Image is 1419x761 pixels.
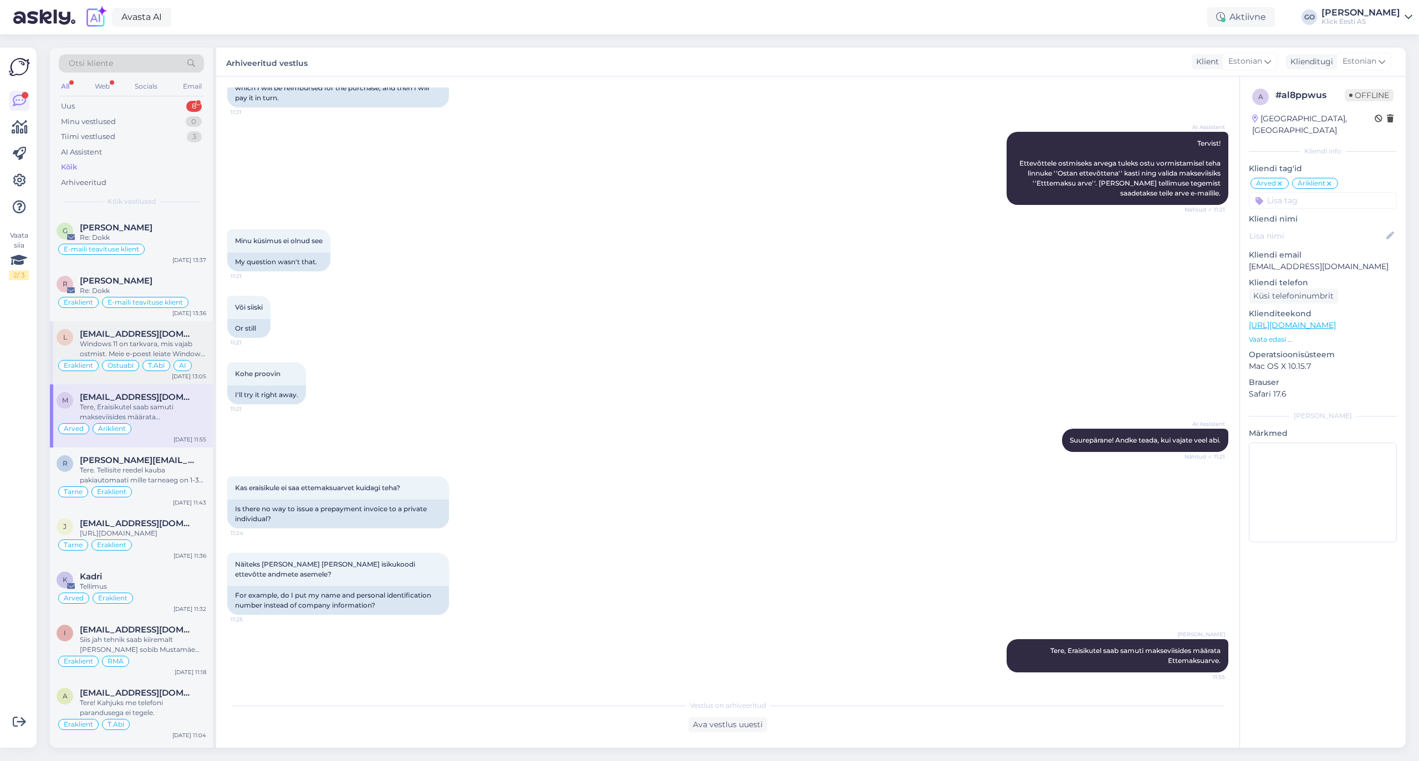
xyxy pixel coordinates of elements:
[80,276,152,286] span: Rebeka Talma
[1252,113,1375,136] div: [GEOGRAPHIC_DATA], [GEOGRAPHIC_DATA]
[1249,249,1397,261] p: Kliendi email
[9,270,29,280] div: 2 / 3
[69,58,113,69] span: Otsi kliente
[173,552,206,560] div: [DATE] 11:36
[80,625,195,635] span: info@fullwrap.eu
[187,131,202,142] div: 3
[108,197,156,207] span: Kõik vestlused
[172,372,206,381] div: [DATE] 13:05
[80,528,206,538] div: [URL][DOMAIN_NAME]
[186,116,202,127] div: 0
[1301,9,1317,25] div: GO
[1249,192,1397,209] input: Lisa tag
[1298,180,1325,187] span: Äriklient
[84,6,108,29] img: explore-ai
[63,692,68,700] span: a
[80,339,206,359] div: Windows 11 on tarkvara, mis vajab ostmist. Meie e-poest leiate Windows 11 Home ja Windows 11 Pro ...
[63,522,67,531] span: j
[227,253,330,271] div: My question wasn't that.
[1249,308,1397,320] p: Klienditeekond
[64,595,84,601] span: Arved
[80,635,206,655] div: Siis jah tehnik saab kiiremalt [PERSON_NAME] sobib Mustamäe [PERSON_NAME] pöörduda
[93,79,112,94] div: Web
[1249,411,1397,421] div: [PERSON_NAME]
[112,8,171,27] a: Avasta AI
[1249,320,1336,330] a: [URL][DOMAIN_NAME]
[80,572,102,582] span: Kadri
[64,246,139,253] span: E-maili teavituse klient
[688,717,767,732] div: Ava vestlus uuesti
[132,79,160,94] div: Socials
[61,162,77,173] div: Kõik
[186,101,202,112] div: 8
[231,405,272,413] span: 11:21
[235,560,417,578] span: Näiteks [PERSON_NAME] [PERSON_NAME] isikukoodi ettevõtte andmete asemele?
[1258,92,1263,101] span: a
[231,108,272,116] span: 11:21
[63,459,68,467] span: R
[1183,420,1225,428] span: AI Assistent
[108,362,134,369] span: Ostuabi
[231,338,272,347] span: 11:21
[1249,335,1397,344] p: Vaata edasi ...
[1249,261,1397,272] p: [EMAIL_ADDRESS][DOMAIN_NAME]
[64,425,84,432] span: Arved
[61,177,106,188] div: Arhiveeritud
[1183,453,1225,461] span: Nähtud ✓ 11:21
[63,280,68,288] span: R
[64,721,93,728] span: Eraklient
[63,575,68,584] span: K
[80,223,152,233] span: Gunnar Obolenski
[1249,230,1384,242] input: Lisa nimi
[80,688,195,698] span: anniann66@gmail.com
[1183,123,1225,131] span: AI Assistent
[1249,349,1397,361] p: Operatsioonisüsteem
[235,236,323,245] span: Minu küsimus ei olnud see
[9,56,30,78] img: Askly Logo
[1321,17,1400,26] div: Klick Eesti AS
[64,658,93,665] span: Eraklient
[98,595,127,601] span: Eraklient
[1249,146,1397,156] div: Kliendi info
[1321,8,1400,17] div: [PERSON_NAME]
[62,396,68,404] span: m
[173,435,206,444] div: [DATE] 11:55
[108,299,183,306] span: E-maili teavituse klient
[97,489,126,495] span: Eraklient
[1228,55,1262,68] span: Estonian
[172,309,206,317] div: [DATE] 13:36
[63,333,67,341] span: l
[61,147,102,158] div: AI Assistent
[64,629,66,637] span: i
[61,101,75,112] div: Uus
[80,286,206,296] div: Re: Dokk
[80,455,195,465] span: Richard.kirkmann222@gmail.com
[1275,89,1345,102] div: # al8ppwus
[1192,56,1219,68] div: Klient
[179,362,186,369] span: AI
[227,586,449,615] div: For example, do I put my name and personal identification number instead of company information?
[1249,388,1397,400] p: Safari 17.6
[235,484,400,492] span: Kas eraisikule ei saa ettemaksuarvet kuidagi teha?
[108,721,124,728] span: T.Abi
[80,233,206,243] div: Re: Dokk
[80,465,206,485] div: Tere. Tellisite reedel kauba pakiautomaati mille tarneaeg on 1-3 tööpäeva. [PERSON_NAME] on teine...
[175,668,206,676] div: [DATE] 11:18
[1249,289,1338,304] div: Küsi telefoninumbrit
[80,402,206,422] div: Tere, Eraisikutel saab samuti makseviisides määrata Ettemaksuarve.
[173,605,206,613] div: [DATE] 11:32
[1183,205,1225,214] span: Nähtud ✓ 11:21
[80,392,195,402] span: mererichard@gmail.com
[227,385,306,404] div: I'll try it right away.
[1207,7,1275,27] div: Aktiivne
[235,303,263,311] span: Või siiski
[59,79,72,94] div: All
[1256,180,1276,187] span: Arved
[1249,277,1397,289] p: Kliendi telefon
[9,230,29,280] div: Vaata siia
[98,425,126,432] span: Äriklient
[148,362,165,369] span: T.Abi
[1286,56,1333,68] div: Klienditugi
[690,701,766,711] span: Vestlus on arhiveeritud
[181,79,204,94] div: Email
